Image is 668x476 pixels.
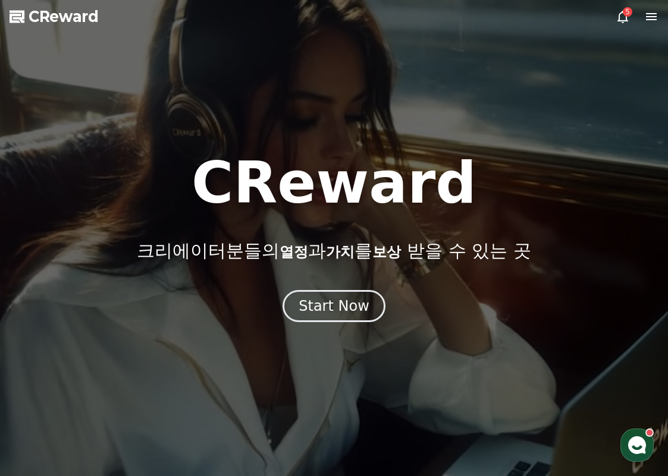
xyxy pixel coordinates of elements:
p: 크리에이터분들의 과 를 받을 수 있는 곳 [137,240,531,261]
span: 보상 [372,244,401,260]
span: 대화 [109,395,123,405]
a: CReward [10,7,99,26]
span: 가치 [326,244,355,260]
h1: CReward [192,155,476,212]
span: CReward [29,7,99,26]
div: 5 [623,7,632,17]
a: 대화 [79,377,153,406]
span: 설정 [184,395,198,404]
span: 열정 [280,244,308,260]
button: Start Now [283,290,385,322]
div: Start Now [299,297,369,316]
span: 홈 [37,395,45,404]
a: 홈 [4,377,79,406]
a: Start Now [283,302,385,313]
a: 5 [616,10,630,24]
a: 설정 [153,377,228,406]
